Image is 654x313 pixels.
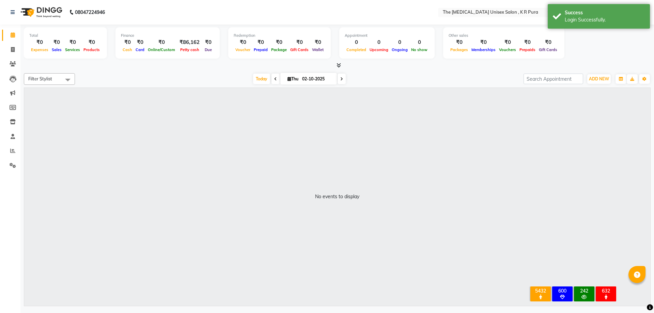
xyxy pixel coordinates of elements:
span: Package [269,47,289,52]
div: ₹0 [470,38,497,46]
span: Services [63,47,82,52]
div: 0 [345,38,368,46]
span: Products [82,47,102,52]
input: 2025-10-02 [300,74,334,84]
span: Upcoming [368,47,390,52]
span: Wallet [310,47,325,52]
div: ₹0 [50,38,63,46]
div: ₹0 [537,38,559,46]
span: Expenses [29,47,50,52]
img: logo [17,3,64,22]
span: No show [409,47,429,52]
span: Prepaid [252,47,269,52]
div: ₹0 [289,38,310,46]
div: ₹0 [269,38,289,46]
div: ₹0 [202,38,214,46]
span: Vouchers [497,47,518,52]
span: Filter Stylist [28,76,52,81]
div: ₹86,162 [177,38,202,46]
input: Search Appointment [524,74,583,84]
div: No events to display [315,193,359,200]
span: Gift Cards [289,47,310,52]
div: ₹0 [234,38,252,46]
span: Completed [345,47,368,52]
div: ₹0 [252,38,269,46]
div: ₹0 [82,38,102,46]
div: 0 [390,38,409,46]
b: 08047224946 [75,3,105,22]
button: ADD NEW [587,74,611,84]
div: ₹0 [497,38,518,46]
span: Memberships [470,47,497,52]
span: Cash [121,47,134,52]
div: 5432 [532,288,549,294]
span: Sales [50,47,63,52]
span: Voucher [234,47,252,52]
div: ₹0 [310,38,325,46]
div: Success [565,9,645,16]
div: Redemption [234,33,325,38]
div: Other sales [449,33,559,38]
span: Card [134,47,146,52]
div: ₹0 [29,38,50,46]
span: Online/Custom [146,47,177,52]
div: ₹0 [134,38,146,46]
span: Packages [449,47,470,52]
span: Ongoing [390,47,409,52]
span: ADD NEW [589,76,609,81]
span: Prepaids [518,47,537,52]
div: ₹0 [146,38,177,46]
span: Petty cash [178,47,201,52]
div: 0 [368,38,390,46]
div: 600 [554,288,571,294]
span: Today [253,74,270,84]
div: Appointment [345,33,429,38]
div: 242 [575,288,593,294]
div: Total [29,33,102,38]
span: Thu [286,76,300,81]
div: ₹0 [518,38,537,46]
div: ₹0 [121,38,134,46]
div: Login Successfully. [565,16,645,24]
div: Finance [121,33,214,38]
div: 632 [597,288,615,294]
span: Gift Cards [537,47,559,52]
div: ₹0 [449,38,470,46]
div: ₹0 [63,38,82,46]
span: Due [203,47,214,52]
div: 0 [409,38,429,46]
